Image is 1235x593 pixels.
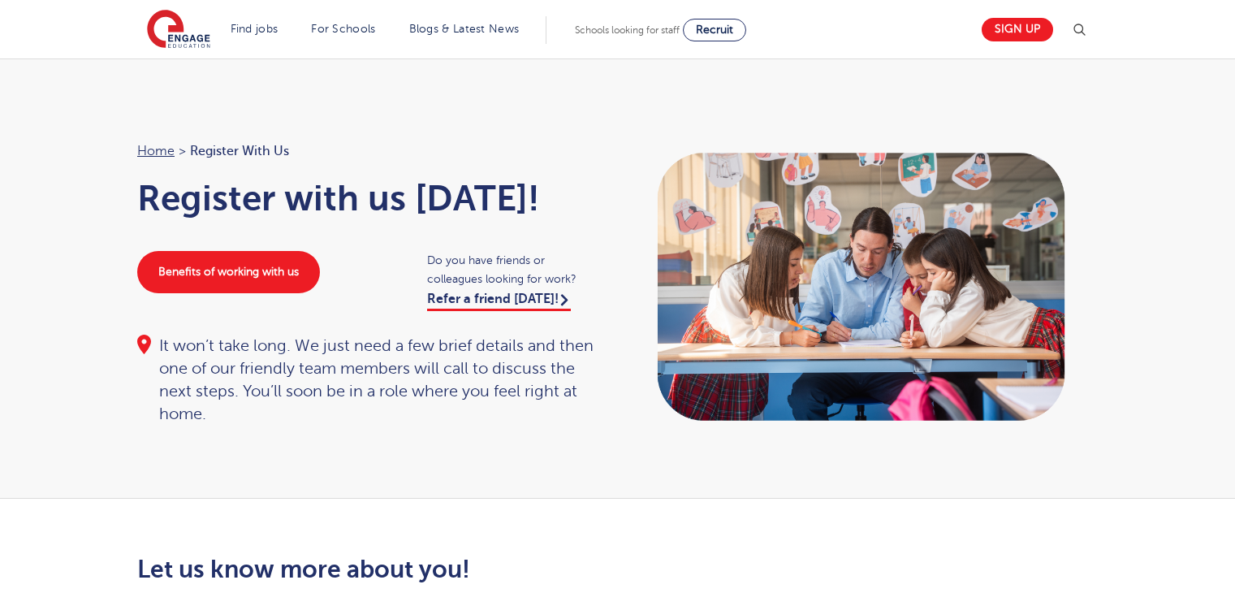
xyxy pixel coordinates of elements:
[137,251,320,293] a: Benefits of working with us
[137,141,602,162] nav: breadcrumb
[147,10,210,50] img: Engage Education
[427,251,602,288] span: Do you have friends or colleagues looking for work?
[982,18,1053,41] a: Sign up
[231,23,279,35] a: Find jobs
[190,141,289,162] span: Register with us
[137,335,602,426] div: It won’t take long. We just need a few brief details and then one of our friendly team members wi...
[137,178,602,219] h1: Register with us [DATE]!
[311,23,375,35] a: For Schools
[427,292,571,311] a: Refer a friend [DATE]!
[137,556,770,583] h2: Let us know more about you!
[696,24,733,36] span: Recruit
[137,144,175,158] a: Home
[683,19,746,41] a: Recruit
[179,144,186,158] span: >
[409,23,520,35] a: Blogs & Latest News
[575,24,680,36] span: Schools looking for staff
